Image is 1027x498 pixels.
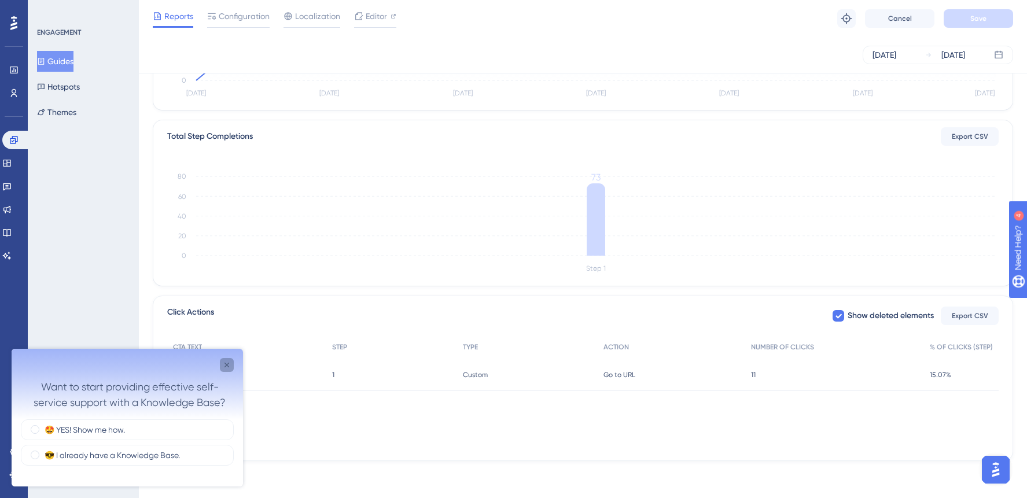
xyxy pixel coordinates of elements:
span: % OF CLICKS (STEP) [930,342,993,352]
tspan: Step 1 [586,264,606,272]
tspan: [DATE] [186,89,206,97]
span: Cancel [888,14,912,23]
span: Click Actions [167,305,214,326]
button: Export CSV [941,307,999,325]
button: Cancel [865,9,934,28]
span: Go to URL [603,370,635,379]
span: 1 [332,370,334,379]
div: 4 [80,6,84,15]
span: Configuration [219,9,270,23]
span: 11 [751,370,756,379]
span: Show deleted elements [848,309,934,323]
span: Reports [164,9,193,23]
span: TYPE [463,342,478,352]
span: Export CSV [952,311,988,320]
span: Localization [295,9,340,23]
tspan: 80 [178,172,186,180]
tspan: [DATE] [586,89,606,97]
div: Total Step Completions [167,130,253,143]
button: Hotspots [37,76,80,97]
span: Custom [463,370,488,379]
tspan: 0 [182,76,186,84]
span: Export CSV [952,132,988,141]
span: Editor [366,9,387,23]
tspan: [DATE] [719,89,739,97]
iframe: UserGuiding Survey [12,349,243,486]
button: Themes [37,102,76,123]
tspan: [DATE] [453,89,473,97]
span: CTA TEXT [173,342,202,352]
tspan: 0 [182,252,186,260]
div: [DATE] [873,48,896,62]
tspan: 60 [178,193,186,201]
div: [DATE] [941,48,965,62]
span: NUMBER OF CLICKS [751,342,814,352]
span: ACTION [603,342,629,352]
span: STEP [332,342,347,352]
button: Save [944,9,1013,28]
iframe: UserGuiding AI Assistant Launcher [978,452,1013,487]
button: Guides [37,51,73,72]
span: 15.07% [930,370,951,379]
tspan: 73 [591,172,601,183]
span: Need Help? [27,3,72,17]
button: Export CSV [941,127,999,146]
tspan: 40 [178,212,186,220]
tspan: [DATE] [975,89,995,97]
tspan: [DATE] [853,89,873,97]
tspan: [DATE] [319,89,339,97]
span: Save [970,14,986,23]
div: ENGAGEMENT [37,28,81,37]
tspan: 20 [178,232,186,240]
